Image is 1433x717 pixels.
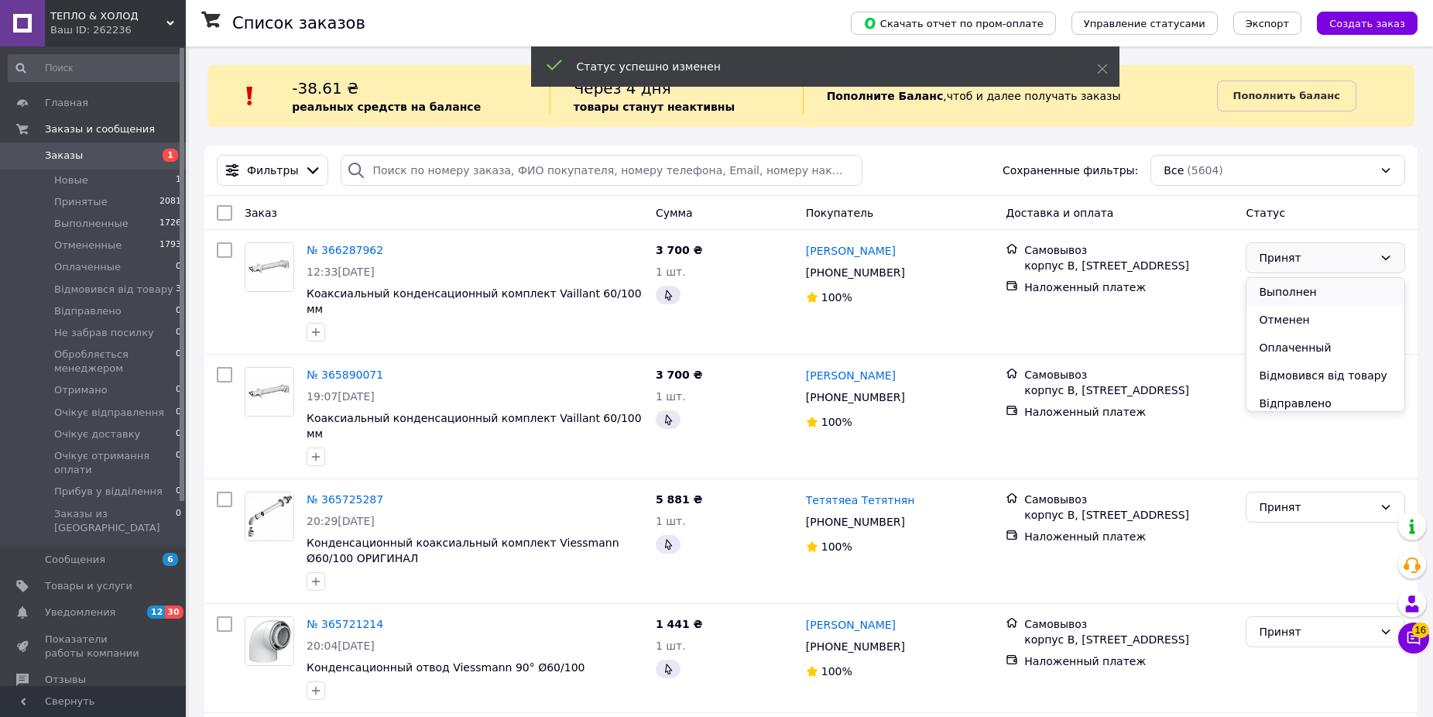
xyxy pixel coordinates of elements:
span: Скачать отчет по пром-оплате [863,16,1044,30]
span: 100% [821,291,852,304]
b: Пополнить баланс [1233,90,1340,101]
span: Очікує відправлення [54,406,164,420]
button: Скачать отчет по пром-оплате [851,12,1056,35]
span: Отзывы [45,673,86,687]
span: 1 шт. [656,640,686,652]
a: № 365890071 [307,369,383,381]
div: Самовывоз [1024,367,1233,383]
button: Создать заказ [1317,12,1418,35]
span: 0 [176,485,181,499]
span: 0 [176,304,181,318]
span: 0 [176,427,181,441]
span: 1793 [159,238,181,252]
li: Оплаченный [1246,334,1404,362]
a: Фото товару [245,367,294,417]
div: [PHONE_NUMBER] [803,262,908,283]
button: Управление статусами [1071,12,1218,35]
div: Наложенный платеж [1024,529,1233,544]
div: Наложенный платеж [1024,654,1233,669]
span: Принятые [54,195,108,209]
span: 100% [821,665,852,678]
div: Наложенный платеж [1024,404,1233,420]
span: 0 [176,383,181,397]
input: Поиск [8,54,183,82]
span: Обробляється менеджером [54,348,176,376]
span: Создать заказ [1329,18,1405,29]
div: Принят [1259,499,1373,516]
a: [PERSON_NAME] [806,617,896,633]
h1: Список заказов [232,14,365,33]
li: Выполнен [1246,278,1404,306]
span: Відмовився від товару [54,283,173,297]
div: корпус В, [STREET_ADDRESS] [1024,383,1233,398]
a: № 366287962 [307,244,383,256]
span: 100% [821,416,852,428]
img: Фото товару [245,492,293,540]
div: Принят [1259,249,1373,266]
span: 2081 [159,195,181,209]
div: , чтоб и далее получать заказы [803,77,1217,115]
span: 0 [176,406,181,420]
div: Ваш ID: 262236 [50,23,186,37]
a: Конденсационный коаксиальный комплект Viessmann Ø60/100 ОРИГИНАЛ [307,537,619,564]
img: Фото товару [245,368,293,416]
a: № 365721214 [307,618,383,630]
button: Чат с покупателем16 [1398,623,1429,654]
a: Конденсационный отвод Viessmann 90° Ø60/100 [307,661,585,674]
div: [PHONE_NUMBER] [803,511,908,533]
div: Принят [1259,623,1373,640]
b: Пополните Баланс [827,90,944,102]
a: № 365725287 [307,493,383,506]
a: Фото товару [245,492,294,541]
span: 1 шт. [656,266,686,278]
span: -38.61 ₴ [292,79,358,98]
span: 3 700 ₴ [656,244,703,256]
span: 0 [176,326,181,340]
span: Сумма [656,207,693,219]
span: Уведомления [45,606,115,619]
li: Відправлено [1246,389,1404,417]
span: 1 шт. [656,515,686,527]
span: 1 [163,149,178,162]
span: Заказ [245,207,277,219]
div: [PHONE_NUMBER] [803,636,908,657]
span: 100% [821,540,852,553]
div: корпус В, [STREET_ADDRESS] [1024,507,1233,523]
span: 1726 [159,217,181,231]
img: Фото товару [245,617,293,665]
span: Доставка и оплата [1006,207,1113,219]
a: Создать заказ [1301,16,1418,29]
div: Самовывоз [1024,242,1233,258]
input: Поиск по номеру заказа, ФИО покупателя, номеру телефона, Email, номеру накладной [341,155,862,186]
span: 5 881 ₴ [656,493,703,506]
span: Заказы и сообщения [45,122,155,136]
span: Все [1164,163,1184,178]
b: товары станут неактивны [574,101,735,113]
span: Показатели работы компании [45,633,143,660]
a: [PERSON_NAME] [806,243,896,259]
div: Статус успешно изменен [577,59,1058,74]
span: Коаксиальный конденсационный комплект Vaillant 60/100 мм [307,287,642,315]
span: Оплаченные [54,260,121,274]
div: Самовывоз [1024,616,1233,632]
span: Статус [1246,207,1285,219]
div: корпус В, [STREET_ADDRESS] [1024,258,1233,273]
img: :exclamation: [238,84,262,108]
span: 1 [176,173,181,187]
span: 20:29[DATE] [307,515,375,527]
span: Экспорт [1246,18,1289,29]
span: Управление статусами [1084,18,1205,29]
li: Відмовився від товару [1246,362,1404,389]
a: Коаксиальный конденсационный комплект Vaillant 60/100 мм [307,412,642,440]
div: Самовывоз [1024,492,1233,507]
span: Не забрав посилку [54,326,154,340]
span: Заказы [45,149,83,163]
span: Отримано [54,383,108,397]
span: Відправлено [54,304,122,318]
li: Отменен [1246,306,1404,334]
span: Покупатель [806,207,874,219]
a: Фото товару [245,616,294,666]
